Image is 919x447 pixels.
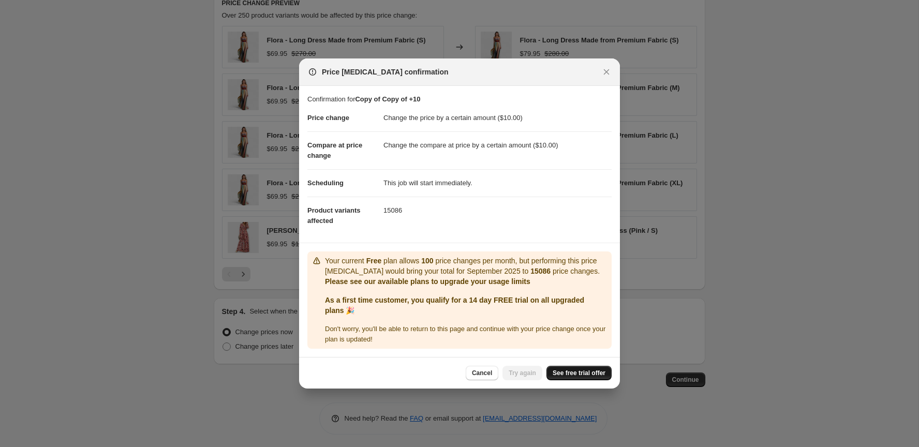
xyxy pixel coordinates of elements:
dd: Change the compare at price by a certain amount ($10.00) [383,131,612,159]
b: Free [366,257,382,265]
span: Price change [307,114,349,122]
button: Close [599,65,614,79]
b: 100 [421,257,433,265]
b: Copy of Copy of +10 [355,95,420,103]
a: See free trial offer [546,366,612,380]
b: 15086 [530,267,551,275]
span: Cancel [472,369,492,377]
b: As a first time customer, you qualify for a 14 day FREE trial on all upgraded plans 🎉 [325,296,584,315]
dd: Change the price by a certain amount ($10.00) [383,105,612,131]
p: Your current plan allows price changes per month, but performing this price [MEDICAL_DATA] would ... [325,256,607,276]
dd: 15086 [383,197,612,224]
span: Scheduling [307,179,344,187]
button: Cancel [466,366,498,380]
span: Don ' t worry, you ' ll be able to return to this page and continue with your price change once y... [325,325,605,343]
span: Product variants affected [307,206,361,225]
p: Please see our available plans to upgrade your usage limits [325,276,607,287]
span: Compare at price change [307,141,362,159]
dd: This job will start immediately. [383,169,612,197]
span: Price [MEDICAL_DATA] confirmation [322,67,449,77]
p: Confirmation for [307,94,612,105]
span: See free trial offer [553,369,605,377]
